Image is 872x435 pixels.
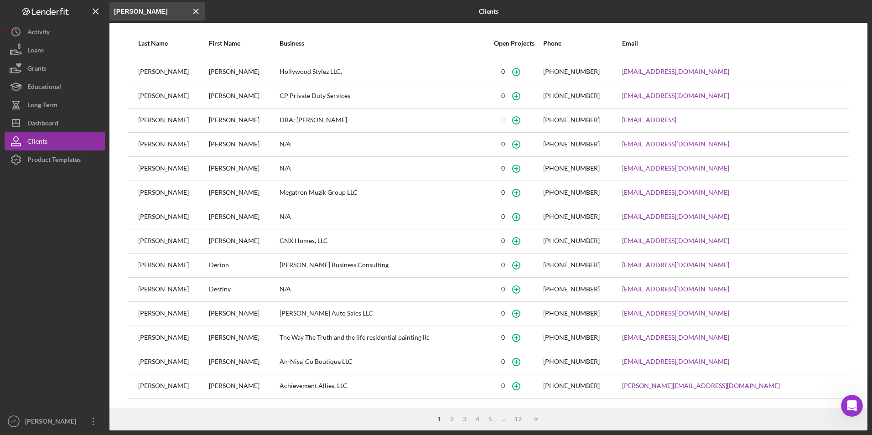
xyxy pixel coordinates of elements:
div: [PERSON_NAME] [138,230,208,253]
div: Phone [543,40,621,47]
div: 5 [484,415,497,423]
div: An-Nisa' Co Boutique LLC [280,351,486,373]
div: 2 [446,415,458,423]
div: [PHONE_NUMBER] [543,213,600,220]
div: [PHONE_NUMBER] [543,285,600,293]
div: [PERSON_NAME] [138,254,208,277]
div: Grants [27,59,47,80]
div: Destiny [209,278,279,301]
div: 4 [471,415,484,423]
a: Activity [5,23,105,41]
div: [PERSON_NAME] [138,61,208,83]
a: [EMAIL_ADDRESS][DOMAIN_NAME] [622,285,729,293]
a: Dashboard [5,114,105,132]
div: 12 [510,415,526,423]
b: Clients [479,8,498,15]
button: Educational [5,78,105,96]
div: [PHONE_NUMBER] [543,165,600,172]
div: 0 [501,116,505,124]
div: 0 [501,334,505,341]
div: Derion [209,254,279,277]
div: [PERSON_NAME] [209,351,279,373]
div: Clients [27,132,47,153]
div: Activity [27,23,50,43]
div: [PERSON_NAME] [209,375,279,398]
div: [PERSON_NAME] [138,133,208,156]
div: First Name [209,40,279,47]
div: [PERSON_NAME] [209,109,279,132]
div: [PERSON_NAME] [209,157,279,180]
div: Loans [27,41,44,62]
a: [EMAIL_ADDRESS][DOMAIN_NAME] [622,334,729,341]
div: The Way The Truth and the life residential painting llc [280,326,486,349]
div: [PERSON_NAME] [209,133,279,156]
div: [PHONE_NUMBER] [543,358,600,365]
div: 0 [501,165,505,172]
div: N/A [280,206,486,228]
div: [PERSON_NAME] [209,85,279,108]
a: Product Templates [5,150,105,169]
div: 0 [501,237,505,244]
button: Grants [5,59,105,78]
div: [PHONE_NUMBER] [543,310,600,317]
div: 0 [501,310,505,317]
input: Search [109,2,205,21]
div: CNX Homes, LLC [280,230,486,253]
div: [PERSON_NAME] [138,206,208,228]
a: [EMAIL_ADDRESS][DOMAIN_NAME] [622,140,729,148]
button: Clients [5,132,105,150]
a: [EMAIL_ADDRESS][DOMAIN_NAME] [622,310,729,317]
div: [PERSON_NAME] [209,230,279,253]
div: Dashboard [27,114,58,135]
div: Email [622,40,839,47]
a: [EMAIL_ADDRESS][DOMAIN_NAME] [622,261,729,269]
a: [EMAIL_ADDRESS][DOMAIN_NAME] [622,189,729,196]
a: [EMAIL_ADDRESS][DOMAIN_NAME] [622,237,729,244]
div: 0 [501,189,505,196]
a: [EMAIL_ADDRESS][DOMAIN_NAME] [622,68,729,75]
div: 0 [501,92,505,99]
div: [PERSON_NAME] Auto Sales LLC [280,302,486,325]
div: [PHONE_NUMBER] [543,116,600,124]
div: [PERSON_NAME] [138,351,208,373]
div: Hollywood Stylez LLC. [280,61,486,83]
div: [PERSON_NAME] [209,61,279,83]
div: [PHONE_NUMBER] [543,261,600,269]
div: [PERSON_NAME] [138,109,208,132]
div: 1 [433,415,446,423]
div: Product Templates [27,150,81,171]
button: LG[PERSON_NAME] [5,412,105,430]
button: Long-Term [5,96,105,114]
a: [EMAIL_ADDRESS][DOMAIN_NAME] [622,213,729,220]
div: 0 [501,68,505,75]
div: 0 [501,140,505,148]
div: [PERSON_NAME] [23,412,82,433]
div: 3 [458,415,471,423]
iframe: Intercom live chat [841,395,863,417]
div: 0 [501,358,505,365]
div: 0 [501,213,505,220]
div: 0 [501,382,505,389]
div: [PERSON_NAME] [209,302,279,325]
div: Long-Term [27,96,57,116]
a: [EMAIL_ADDRESS][DOMAIN_NAME] [622,92,729,99]
div: N/A [280,157,486,180]
button: Loans [5,41,105,59]
div: Last Name [138,40,208,47]
div: [PERSON_NAME] [138,85,208,108]
div: [PERSON_NAME] Business Consulting [280,254,486,277]
div: CP Private Duty Services [280,85,486,108]
div: [PERSON_NAME] [138,157,208,180]
div: [PERSON_NAME] [138,181,208,204]
div: [PERSON_NAME] [209,181,279,204]
div: [PHONE_NUMBER] [543,382,600,389]
div: 0 [501,261,505,269]
div: N/A [280,133,486,156]
div: Educational [27,78,61,98]
div: Achievement Allies, LLC [280,375,486,398]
